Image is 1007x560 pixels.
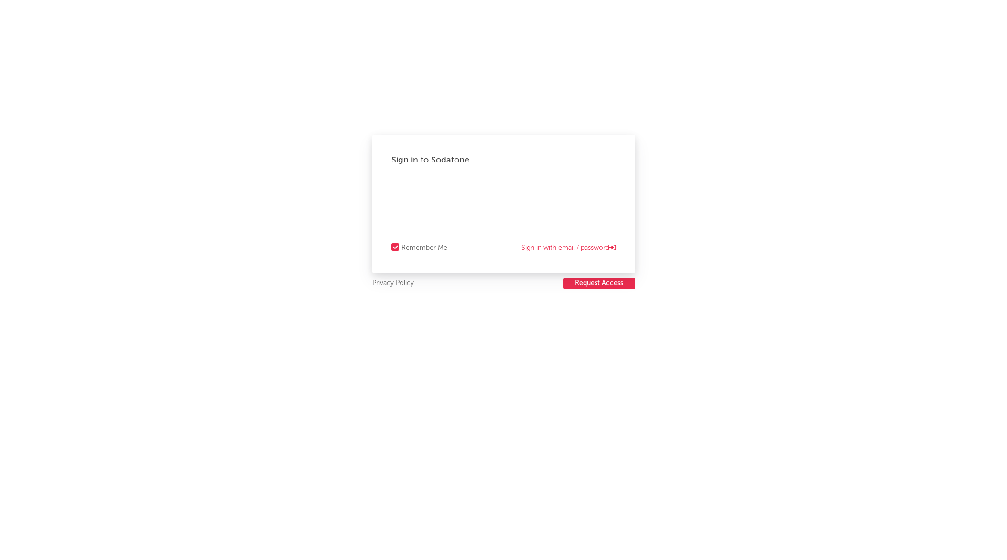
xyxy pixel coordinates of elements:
[521,242,616,254] a: Sign in with email / password
[401,242,447,254] div: Remember Me
[391,154,616,166] div: Sign in to Sodatone
[563,278,635,289] button: Request Access
[372,278,414,290] a: Privacy Policy
[563,278,635,290] a: Request Access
